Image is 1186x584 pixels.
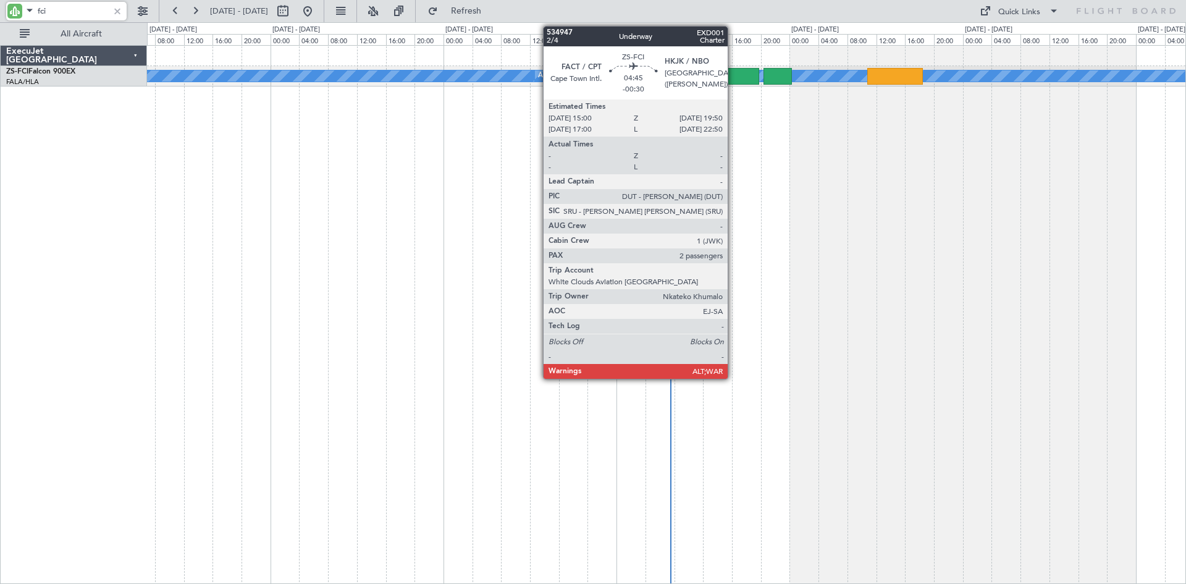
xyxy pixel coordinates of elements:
div: 12:00 [530,34,559,45]
div: 00:00 [444,34,473,45]
div: [DATE] - [DATE] [791,25,839,35]
a: FALA/HLA [6,77,39,87]
div: 16:00 [905,34,934,45]
div: 00:00 [616,34,646,45]
button: Quick Links [974,1,1065,21]
div: 04:00 [818,34,847,45]
span: ZS-FCI [6,68,28,75]
div: A/C Booked [538,67,577,85]
div: [DATE] - [DATE] [272,25,320,35]
div: 20:00 [761,34,790,45]
span: Refresh [440,7,492,15]
div: 08:00 [501,34,530,45]
div: 08:00 [328,34,357,45]
div: 20:00 [1107,34,1136,45]
div: 00:00 [1136,34,1165,45]
div: 20:00 [414,34,444,45]
div: [DATE] - [DATE] [965,25,1012,35]
div: 16:00 [559,34,588,45]
div: Quick Links [998,6,1040,19]
div: 16:00 [212,34,242,45]
div: 08:00 [1020,34,1049,45]
div: [DATE] - [DATE] [618,25,666,35]
div: [DATE] - [DATE] [445,25,493,35]
span: All Aircraft [32,30,130,38]
button: Refresh [422,1,496,21]
div: 04:00 [473,34,502,45]
span: [DATE] - [DATE] [210,6,268,17]
div: 20:00 [242,34,271,45]
div: 00:00 [963,34,992,45]
div: 20:00 [587,34,616,45]
div: 16:00 [1079,34,1108,45]
a: ZS-FCIFalcon 900EX [6,68,75,75]
div: 04:00 [991,34,1020,45]
div: 00:00 [271,34,300,45]
div: 08:00 [847,34,877,45]
div: [DATE] - [DATE] [149,25,197,35]
div: 12:00 [877,34,906,45]
input: A/C (Reg. or Type) [38,2,109,20]
div: 08:00 [675,34,704,45]
div: 12:00 [357,34,386,45]
div: 20:00 [934,34,963,45]
button: All Aircraft [14,24,134,44]
div: [DATE] - [DATE] [1138,25,1185,35]
div: 08:00 [155,34,184,45]
div: 04:00 [299,34,328,45]
div: 16:00 [732,34,761,45]
div: 04:00 [646,34,675,45]
div: 16:00 [386,34,415,45]
div: 00:00 [789,34,818,45]
div: 12:00 [184,34,213,45]
div: 12:00 [703,34,732,45]
div: 12:00 [1049,34,1079,45]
